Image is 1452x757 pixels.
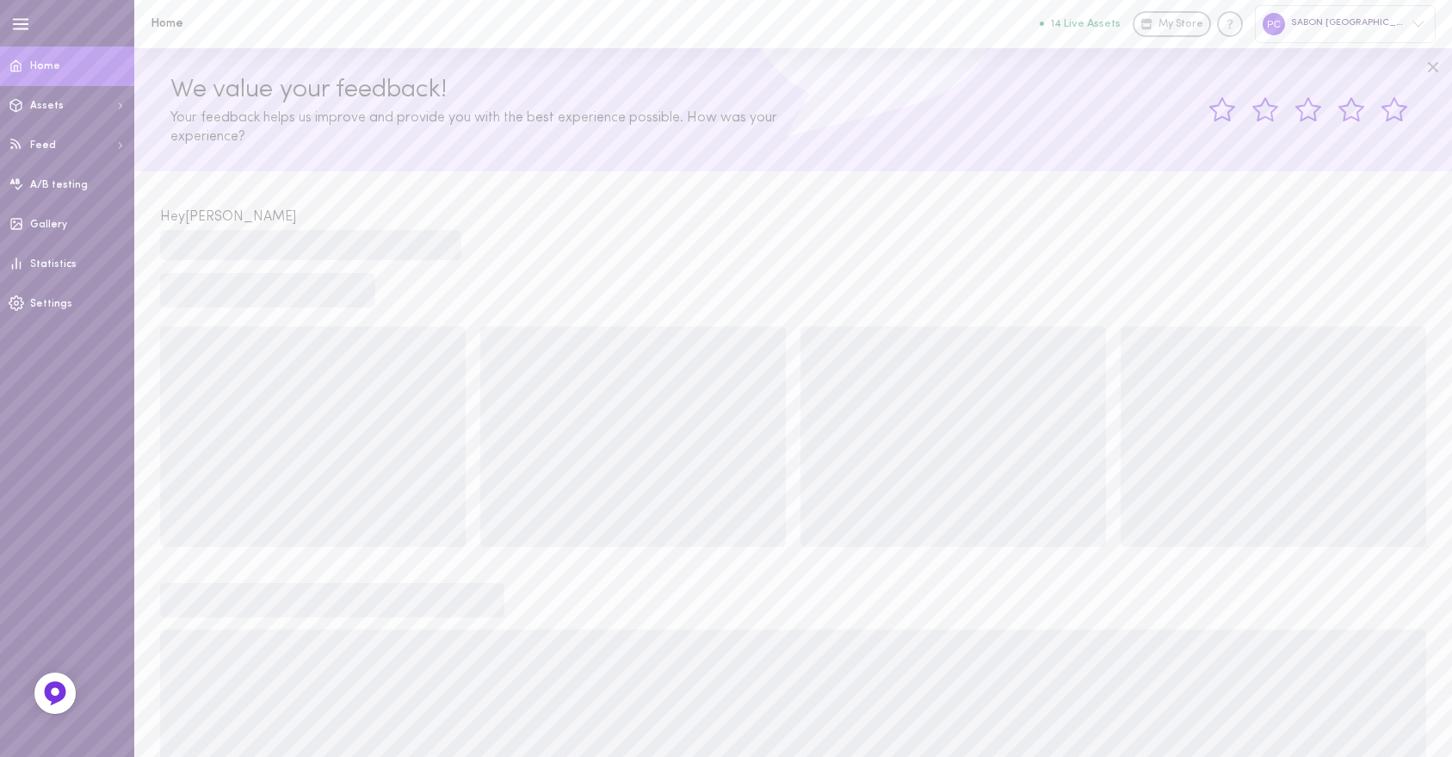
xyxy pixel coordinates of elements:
a: 14 Live Assets [1040,18,1133,30]
img: Feedback Button [42,680,68,706]
span: Statistics [30,259,77,270]
span: We value your feedback! [170,77,447,103]
span: Hey [PERSON_NAME] [160,210,296,224]
span: Assets [30,101,64,111]
span: Settings [30,299,72,309]
div: SABON [GEOGRAPHIC_DATA] [1255,5,1436,42]
h1: Home [151,17,435,30]
span: Home [30,61,60,71]
span: A/B testing [30,180,88,190]
a: My Store [1133,11,1211,37]
span: My Store [1159,17,1203,33]
div: Knowledge center [1217,11,1243,37]
button: 14 Live Assets [1040,18,1121,29]
span: Your feedback helps us improve and provide you with the best experience possible. How was your ex... [170,111,777,144]
span: Gallery [30,220,67,230]
span: Feed [30,140,56,151]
